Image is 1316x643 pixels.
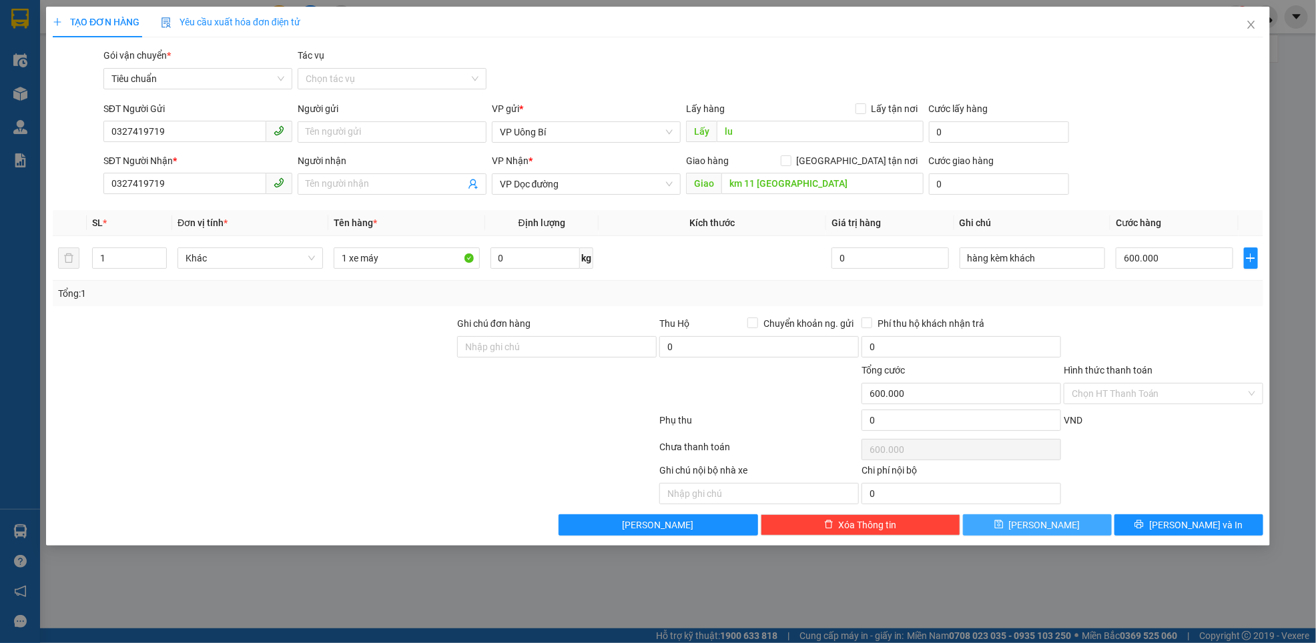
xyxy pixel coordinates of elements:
[1064,415,1082,426] span: VND
[686,173,721,194] span: Giao
[758,316,859,331] span: Chuyển khoản ng. gửi
[929,121,1069,143] input: Cước lấy hàng
[954,210,1110,236] th: Ghi chú
[690,217,735,228] span: Kích thước
[298,101,486,116] div: Người gửi
[659,463,859,483] div: Ghi chú nội bộ nhà xe
[58,247,79,269] button: delete
[457,318,531,329] label: Ghi chú đơn hàng
[334,217,377,228] span: Tên hàng
[791,153,924,168] span: [GEOGRAPHIC_DATA] tận nơi
[960,247,1105,269] input: Ghi Chú
[53,17,62,27] span: plus
[1244,247,1258,269] button: plus
[862,365,905,376] span: Tổng cước
[1134,520,1144,530] span: printer
[500,122,673,142] span: VP Uông Bí
[721,173,924,194] input: Dọc đường
[92,217,103,228] span: SL
[492,155,529,166] span: VP Nhận
[1149,518,1243,532] span: [PERSON_NAME] và In
[186,248,315,268] span: Khác
[103,153,292,168] div: SĐT Người Nhận
[659,318,689,329] span: Thu Hộ
[717,121,924,142] input: Dọc đường
[1233,7,1270,44] button: Close
[839,518,897,532] span: Xóa Thông tin
[658,440,860,463] div: Chưa thanh toán
[580,247,593,269] span: kg
[686,155,729,166] span: Giao hàng
[623,518,694,532] span: [PERSON_NAME]
[1116,217,1161,228] span: Cước hàng
[492,101,681,116] div: VP gửi
[761,514,960,536] button: deleteXóa Thông tin
[274,125,284,136] span: phone
[866,101,924,116] span: Lấy tận nơi
[103,101,292,116] div: SĐT Người Gửi
[929,173,1069,195] input: Cước giao hàng
[1245,253,1257,263] span: plus
[519,217,565,228] span: Định lượng
[658,413,860,436] div: Phụ thu
[103,50,171,61] span: Gói vận chuyển
[457,336,657,358] input: Ghi chú đơn hàng
[994,520,1004,530] span: save
[1114,514,1263,536] button: printer[PERSON_NAME] và In
[872,316,990,331] span: Phí thu hộ khách nhận trả
[161,17,172,28] img: icon
[862,463,1061,483] div: Chi phí nội bộ
[334,247,479,269] input: VD: Bàn, Ghế
[178,217,228,228] span: Đơn vị tính
[824,520,834,530] span: delete
[298,153,486,168] div: Người nhận
[58,286,508,301] div: Tổng: 1
[500,174,673,194] span: VP Dọc đường
[1009,518,1080,532] span: [PERSON_NAME]
[686,121,717,142] span: Lấy
[659,483,859,504] input: Nhập ghi chú
[559,514,758,536] button: [PERSON_NAME]
[161,17,300,27] span: Yêu cầu xuất hóa đơn điện tử
[111,69,284,89] span: Tiêu chuẩn
[468,179,478,189] span: user-add
[298,50,324,61] label: Tác vụ
[929,103,988,114] label: Cước lấy hàng
[832,247,949,269] input: 0
[963,514,1112,536] button: save[PERSON_NAME]
[929,155,994,166] label: Cước giao hàng
[686,103,725,114] span: Lấy hàng
[832,217,881,228] span: Giá trị hàng
[1064,365,1153,376] label: Hình thức thanh toán
[274,177,284,188] span: phone
[53,17,139,27] span: TẠO ĐƠN HÀNG
[1246,19,1257,30] span: close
